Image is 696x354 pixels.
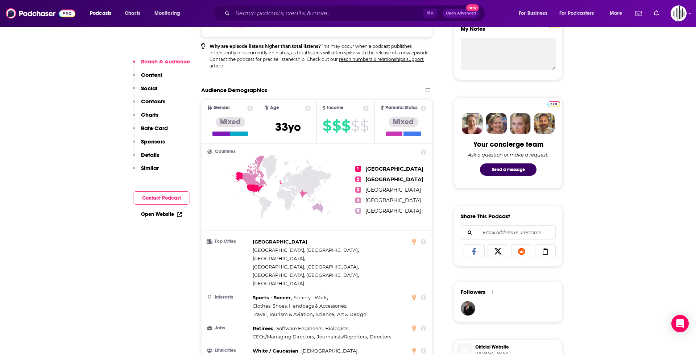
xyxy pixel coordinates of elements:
span: [GEOGRAPHIC_DATA] [365,208,421,214]
div: Ask a question or make a request. [468,152,548,158]
button: Rate Card [133,125,168,138]
span: Podcasts [90,8,111,18]
h3: Share This Podcast [461,213,510,220]
img: Podchaser - Follow, Share and Rate Podcasts [6,7,75,20]
span: [DEMOGRAPHIC_DATA] [301,348,357,354]
a: Pro website [547,100,560,107]
div: 1 [491,289,493,295]
a: reach numbers & relationships support article. [210,57,424,68]
div: Your concierge team [473,140,543,149]
input: Search podcasts, credits, & more... [233,8,423,19]
button: Show profile menu [671,5,687,21]
span: [GEOGRAPHIC_DATA] [365,197,421,204]
span: Clothes, Shoes, Handbags & Accessories [253,303,346,309]
span: , [317,333,368,341]
button: open menu [514,8,556,19]
span: Logged in as gpg2 [671,5,687,21]
span: Followers [461,288,485,295]
span: Directors [370,334,391,340]
span: $ [351,120,359,132]
button: open menu [555,8,605,19]
label: My Notes [461,25,556,38]
span: , [294,293,328,302]
span: Countries [215,149,236,154]
span: [GEOGRAPHIC_DATA] [365,176,423,183]
button: Details [133,151,159,165]
div: Open Intercom Messenger [671,315,689,332]
a: Share on Reddit [511,244,532,258]
a: Show notifications dropdown [651,7,662,20]
span: , [276,324,323,333]
span: Science [316,311,334,317]
span: [GEOGRAPHIC_DATA] [253,280,304,286]
img: Sydney Profile [462,113,483,134]
img: Barbara Profile [486,113,507,134]
span: 33 yo [275,120,301,134]
div: Search followers [461,225,556,240]
span: 1 [355,166,361,172]
img: Podchaser Pro [547,101,560,107]
input: Email address or username... [467,226,550,240]
p: This may occur when a podcast publishes infrequently or is currently on hiatus, as total listens ... [210,43,432,69]
span: Official Website [475,344,559,350]
span: , [253,238,308,246]
span: Parental Status [385,105,418,110]
p: Content [141,71,162,78]
img: JohirMia [461,301,475,316]
span: CEOs/Managing Directors [253,334,314,340]
span: [GEOGRAPHIC_DATA], [GEOGRAPHIC_DATA] [253,247,358,253]
b: Why are episode listens higher than total listens? [210,43,321,49]
img: User Profile [671,5,687,21]
h3: Ethnicities [207,348,250,353]
img: Jules Profile [510,113,531,134]
a: Show notifications dropdown [633,7,645,20]
span: [GEOGRAPHIC_DATA] [365,187,421,193]
h2: Audience Demographics [201,87,267,93]
a: Charts [120,8,145,19]
span: 4 [355,197,361,203]
span: 5 [355,208,361,214]
span: Software Engineers [276,325,322,331]
span: $ [341,120,350,132]
h3: Interests [207,295,250,300]
p: Contacts [141,98,165,105]
span: [GEOGRAPHIC_DATA], [GEOGRAPHIC_DATA] [253,272,358,278]
button: Open AdvancedNew [443,9,479,18]
span: More [610,8,622,18]
p: Sponsors [141,138,165,145]
button: Contact Podcast [133,191,190,205]
span: ⌘ K [423,9,437,18]
span: Income [327,105,344,110]
button: Sponsors [133,138,165,151]
span: $ [323,120,331,132]
span: , [253,246,359,254]
span: For Podcasters [559,8,594,18]
button: Contacts [133,98,165,111]
span: [GEOGRAPHIC_DATA] [253,255,304,261]
span: Open Advanced [446,12,476,15]
p: Similar [141,164,159,171]
span: For Business [519,8,547,18]
div: Mixed [389,117,418,127]
button: Content [133,71,162,85]
span: Journalists/Reporters [317,334,367,340]
p: Reach & Audience [141,58,190,65]
span: Age [270,105,279,110]
span: , [253,310,314,318]
p: Details [141,151,159,158]
h3: Jobs [207,326,250,330]
span: [GEOGRAPHIC_DATA] [365,166,423,172]
span: , [253,254,305,263]
button: Social [133,85,157,98]
span: Retirees [253,325,273,331]
span: , [253,324,274,333]
button: open menu [149,8,190,19]
span: Biologists [325,325,348,331]
span: [GEOGRAPHIC_DATA] [253,239,307,245]
span: , [253,263,359,271]
p: Charts [141,111,158,118]
span: 2 [355,176,361,182]
button: Charts [133,111,158,125]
